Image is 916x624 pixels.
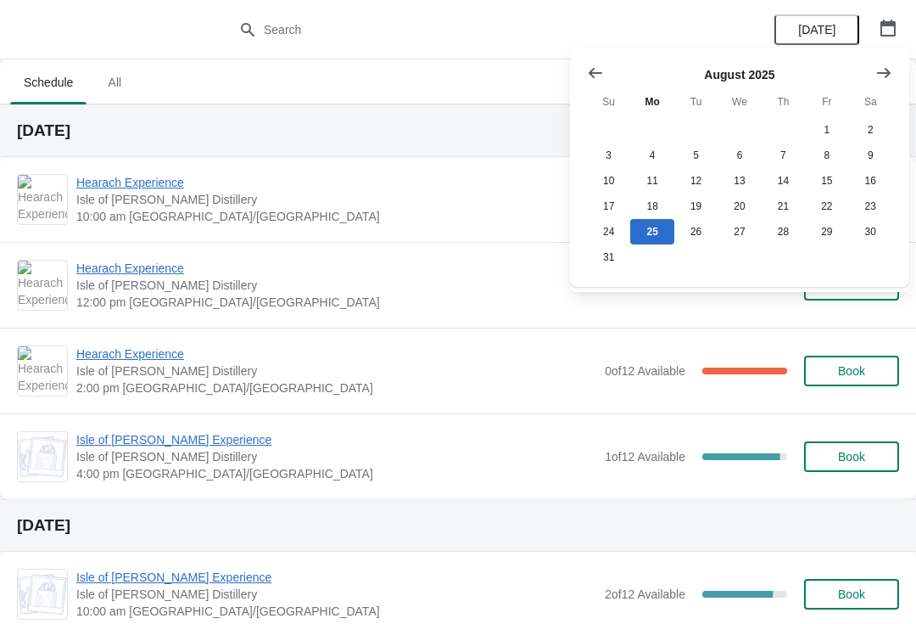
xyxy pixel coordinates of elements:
[849,117,892,143] button: Saturday August 2 2025
[587,194,630,219] button: Sunday August 17 2025
[849,168,892,194] button: Saturday August 16 2025
[587,143,630,168] button: Sunday August 3 2025
[805,168,848,194] button: Friday August 15 2025
[76,569,596,586] span: Isle of [PERSON_NAME] Experience
[762,194,805,219] button: Thursday August 21 2025
[805,194,848,219] button: Friday August 22 2025
[718,194,761,219] button: Wednesday August 20 2025
[630,168,673,194] button: Monday August 11 2025
[804,441,899,472] button: Book
[93,67,136,98] span: All
[18,346,67,396] img: Hearach Experience | Isle of Harris Distillery | 2:00 pm Europe/London
[17,517,899,534] h2: [DATE]
[263,14,687,45] input: Search
[76,431,596,448] span: Isle of [PERSON_NAME] Experience
[805,219,848,245] button: Friday August 29 2025
[76,603,596,620] span: 10:00 am [GEOGRAPHIC_DATA]/[GEOGRAPHIC_DATA]
[76,260,596,277] span: Hearach Experience
[17,122,899,139] h2: [DATE]
[869,58,899,88] button: Show next month, September 2025
[838,364,865,378] span: Book
[718,168,761,194] button: Wednesday August 13 2025
[718,143,761,168] button: Wednesday August 6 2025
[804,579,899,610] button: Book
[76,379,596,396] span: 2:00 pm [GEOGRAPHIC_DATA]/[GEOGRAPHIC_DATA]
[849,87,892,117] th: Saturday
[718,87,761,117] th: Wednesday
[18,574,67,615] img: Isle of Harris Gin Experience | Isle of Harris Distillery | 10:00 am Europe/London
[76,174,596,191] span: Hearach Experience
[76,465,596,482] span: 4:00 pm [GEOGRAPHIC_DATA]/[GEOGRAPHIC_DATA]
[605,450,685,464] span: 1 of 12 Available
[76,448,596,465] span: Isle of [PERSON_NAME] Distillery
[18,436,67,477] img: Isle of Harris Gin Experience | Isle of Harris Distillery | 4:00 pm Europe/London
[76,363,596,379] span: Isle of [PERSON_NAME] Distillery
[762,219,805,245] button: Thursday August 28 2025
[804,356,899,386] button: Book
[762,168,805,194] button: Thursday August 14 2025
[849,143,892,168] button: Saturday August 9 2025
[762,87,805,117] th: Thursday
[587,245,630,270] button: Sunday August 31 2025
[805,143,848,168] button: Friday August 8 2025
[76,208,596,225] span: 10:00 am [GEOGRAPHIC_DATA]/[GEOGRAPHIC_DATA]
[674,143,718,168] button: Tuesday August 5 2025
[805,117,848,143] button: Friday August 1 2025
[630,87,673,117] th: Monday
[674,194,718,219] button: Tuesday August 19 2025
[76,346,596,363] span: Hearach Experience
[849,219,892,245] button: Saturday August 30 2025
[674,168,718,194] button: Tuesday August 12 2025
[605,364,685,378] span: 0 of 12 Available
[605,587,685,601] span: 2 of 12 Available
[762,143,805,168] button: Thursday August 7 2025
[18,261,67,310] img: Hearach Experience | Isle of Harris Distillery | 12:00 pm Europe/London
[630,143,673,168] button: Monday August 4 2025
[838,450,865,464] span: Book
[587,168,630,194] button: Sunday August 10 2025
[674,87,718,117] th: Tuesday
[718,219,761,245] button: Wednesday August 27 2025
[76,294,596,311] span: 12:00 pm [GEOGRAPHIC_DATA]/[GEOGRAPHIC_DATA]
[18,175,67,224] img: Hearach Experience | Isle of Harris Distillery | 10:00 am Europe/London
[587,219,630,245] button: Sunday August 24 2025
[849,194,892,219] button: Saturday August 23 2025
[76,277,596,294] span: Isle of [PERSON_NAME] Distillery
[76,586,596,603] span: Isle of [PERSON_NAME] Distillery
[774,14,859,45] button: [DATE]
[630,219,673,245] button: Today Monday August 25 2025
[10,67,87,98] span: Schedule
[838,587,865,601] span: Book
[587,87,630,117] th: Sunday
[805,87,848,117] th: Friday
[674,219,718,245] button: Tuesday August 26 2025
[798,23,835,37] span: [DATE]
[76,191,596,208] span: Isle of [PERSON_NAME] Distillery
[630,194,673,219] button: Monday August 18 2025
[580,58,611,88] button: Show previous month, July 2025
